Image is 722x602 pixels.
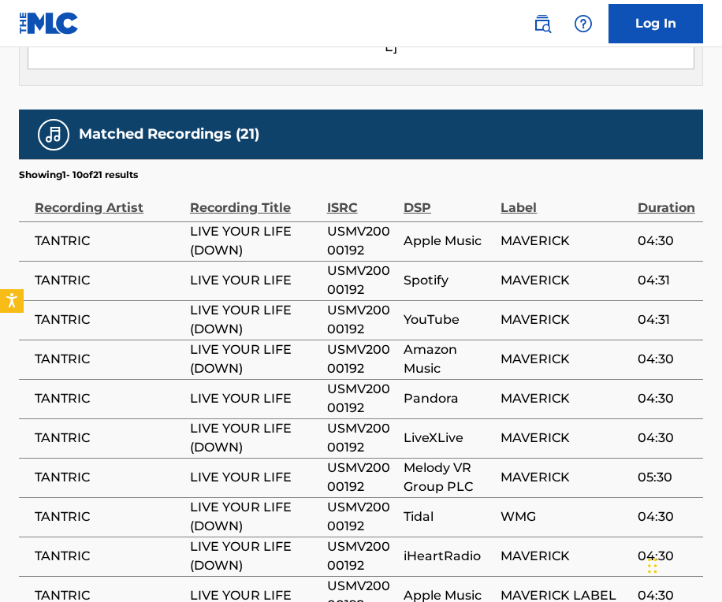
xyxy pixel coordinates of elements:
[190,537,319,575] span: LIVE YOUR LIFE (DOWN)
[327,380,396,418] span: USMV20000192
[568,8,599,39] div: Help
[190,340,319,378] span: LIVE YOUR LIFE (DOWN)
[35,310,182,329] span: TANTRIC
[35,468,182,487] span: TANTRIC
[533,14,552,33] img: search
[404,310,493,329] span: YouTube
[501,547,630,566] span: MAVERICK
[35,182,182,217] div: Recording Artist
[574,14,593,33] img: help
[190,389,319,408] span: LIVE YOUR LIFE
[643,526,722,602] iframe: Chat Widget
[35,271,182,290] span: TANTRIC
[327,222,396,260] span: USMV20000192
[638,182,695,217] div: Duration
[404,389,493,408] span: Pandora
[501,389,630,408] span: MAVERICK
[19,168,138,182] p: Showing 1 - 10 of 21 results
[501,429,630,448] span: MAVERICK
[404,459,493,496] span: Melody VR Group PLC
[35,350,182,369] span: TANTRIC
[501,350,630,369] span: MAVERICK
[35,389,182,408] span: TANTRIC
[404,232,493,251] span: Apple Music
[638,547,695,566] span: 04:30
[527,8,558,39] a: Public Search
[327,498,396,536] span: USMV20000192
[608,4,703,43] a: Log In
[404,547,493,566] span: iHeartRadio
[501,182,630,217] div: Label
[19,12,80,35] img: MLC Logo
[638,232,695,251] span: 04:30
[327,262,396,299] span: USMV20000192
[404,507,493,526] span: Tidal
[404,340,493,378] span: Amazon Music
[35,429,182,448] span: TANTRIC
[190,271,319,290] span: LIVE YOUR LIFE
[190,301,319,339] span: LIVE YOUR LIFE (DOWN)
[638,389,695,408] span: 04:30
[327,419,396,457] span: USMV20000192
[638,310,695,329] span: 04:31
[501,232,630,251] span: MAVERICK
[404,271,493,290] span: Spotify
[327,537,396,575] span: USMV20000192
[327,301,396,339] span: USMV20000192
[190,182,319,217] div: Recording Title
[327,182,396,217] div: ISRC
[190,419,319,457] span: LIVE YOUR LIFE (DOWN)
[327,340,396,378] span: USMV20000192
[190,498,319,536] span: LIVE YOUR LIFE (DOWN)
[638,271,695,290] span: 04:31
[327,459,396,496] span: USMV20000192
[404,182,493,217] div: DSP
[638,507,695,526] span: 04:30
[44,125,63,144] img: Matched Recordings
[190,222,319,260] span: LIVE YOUR LIFE (DOWN)
[501,468,630,487] span: MAVERICK
[501,310,630,329] span: MAVERICK
[190,468,319,487] span: LIVE YOUR LIFE
[35,507,182,526] span: TANTRIC
[35,232,182,251] span: TANTRIC
[501,271,630,290] span: MAVERICK
[79,125,259,143] h5: Matched Recordings (21)
[638,429,695,448] span: 04:30
[404,429,493,448] span: LiveXLive
[648,542,657,589] div: Drag
[638,468,695,487] span: 05:30
[35,547,182,566] span: TANTRIC
[638,350,695,369] span: 04:30
[501,507,630,526] span: WMG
